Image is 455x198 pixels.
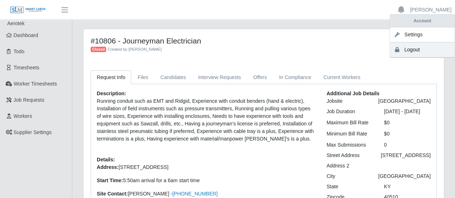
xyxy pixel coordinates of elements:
[247,70,273,84] a: Offers
[97,178,123,183] strong: Start Time:
[97,91,126,96] b: Description:
[321,183,379,190] div: State
[14,65,40,70] span: Timesheets
[119,164,168,170] span: [STREET_ADDRESS]
[321,152,376,159] div: Street Address
[14,81,57,87] span: Worker Timesheets
[321,97,373,105] div: Jobsite
[97,177,316,184] p: 5:50am arrival for a 6am start time
[321,130,379,138] div: Minimum Bill Rate
[376,152,436,159] div: [STREET_ADDRESS]
[321,141,379,149] div: Max Submissions
[91,47,106,52] span: Closed
[321,162,379,170] div: Address 2
[378,141,436,149] div: 0
[414,18,431,23] strong: Account
[7,20,24,26] span: Aerotek
[327,91,379,96] b: Additional Job Details
[91,70,131,84] a: Request Info
[97,164,119,170] strong: Address:
[321,119,379,126] div: Maximum Bill Rate
[131,70,154,84] a: Files
[14,32,38,38] span: Dashboard
[91,36,347,45] h4: #10806 - Journeyman Electrician
[378,108,436,115] div: [DATE] - [DATE]
[154,70,192,84] a: Candidates
[14,113,32,119] span: Workers
[97,97,316,143] p: Running conduit such as EMT and Ridgid, Experience with conduit benders (hand & electric), Instal...
[172,191,218,197] a: [PHONE_NUMBER]
[97,190,316,198] p: [PERSON_NAME] -
[373,97,436,105] div: [GEOGRAPHIC_DATA]
[321,172,373,180] div: City
[378,183,436,190] div: KY
[108,47,161,51] span: Created by [PERSON_NAME]
[97,191,128,197] strong: Site Contact:
[410,6,451,14] a: [PERSON_NAME]
[390,27,455,42] a: Settings
[10,6,46,14] img: SLM Logo
[14,49,24,54] span: Todo
[317,70,366,84] a: Current Workers
[14,97,45,103] span: Job Requests
[14,129,52,135] span: Supplier Settings
[97,157,115,162] b: Details:
[390,42,455,57] a: Logout
[378,130,436,138] div: $0
[378,119,436,126] div: $0
[321,108,379,115] div: Job Duration
[192,70,247,84] a: Interview Requests
[373,172,436,180] div: [GEOGRAPHIC_DATA]
[273,70,318,84] a: In Compliance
